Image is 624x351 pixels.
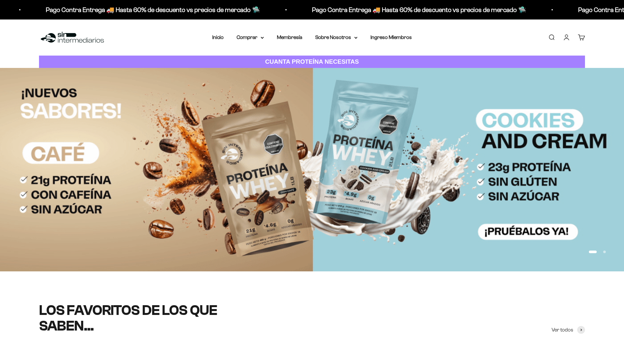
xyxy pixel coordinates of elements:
[39,56,585,68] a: CUANTA PROTEÍNA NECESITAS
[265,58,359,65] strong: CUANTA PROTEÍNA NECESITAS
[39,302,217,334] split-lines: LOS FAVORITOS DE LOS QUE SABEN...
[370,34,412,40] a: Ingreso Miembros
[315,33,357,42] summary: Sobre Nosotros
[552,326,585,334] a: Ver todos
[237,33,264,42] summary: Comprar
[277,34,302,40] a: Membresía
[552,326,573,334] span: Ver todos
[45,5,259,15] p: Pago Contra Entrega 🚚 Hasta 60% de descuento vs precios de mercado 🛸
[311,5,526,15] p: Pago Contra Entrega 🚚 Hasta 60% de descuento vs precios de mercado 🛸
[212,34,224,40] a: Inicio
